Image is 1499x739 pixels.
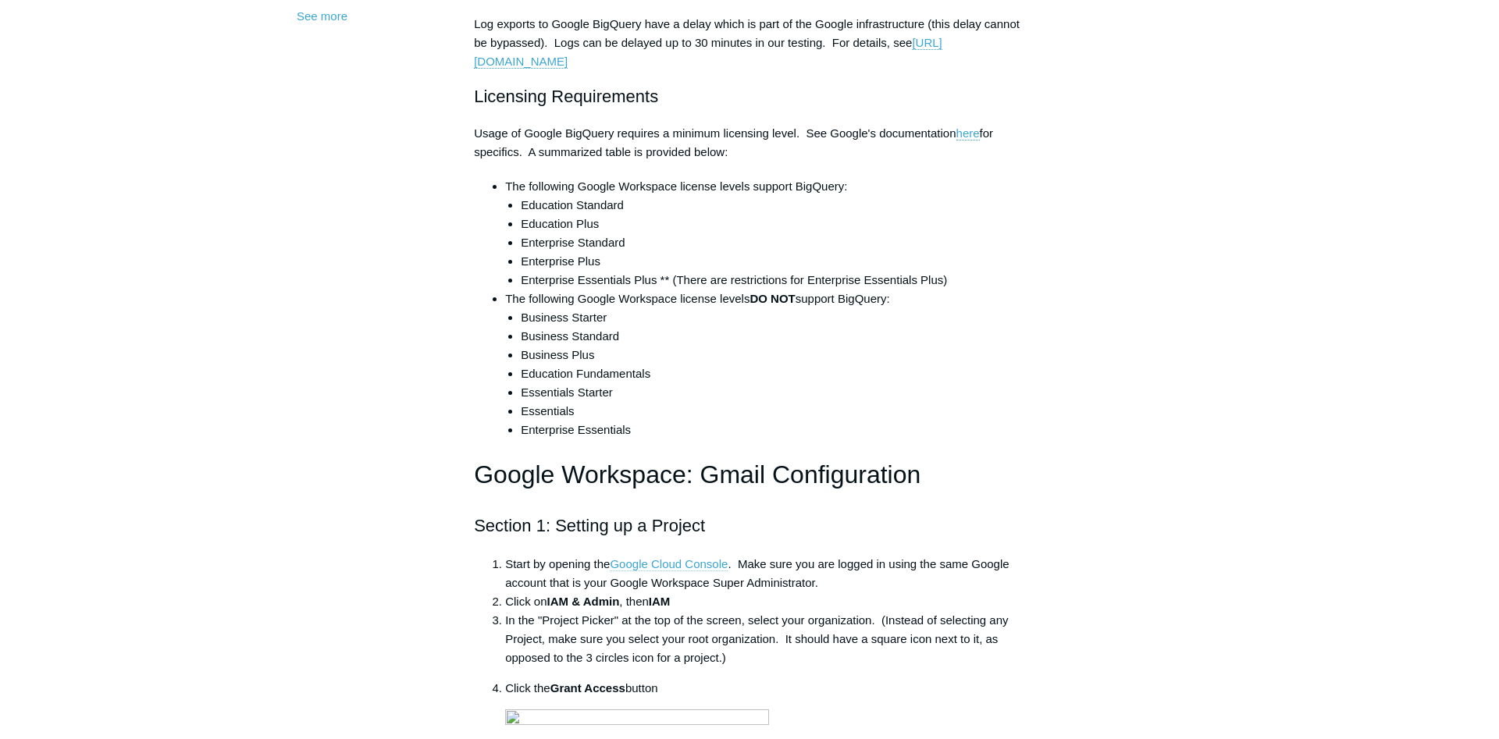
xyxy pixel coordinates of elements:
[749,292,795,305] strong: DO NOT
[505,592,1025,611] li: Click on , then
[547,595,620,608] strong: IAM & Admin
[474,455,1025,495] h1: Google Workspace: Gmail Configuration
[521,271,1025,290] li: Enterprise Essentials Plus ** (There are restrictions for Enterprise Essentials Plus)
[610,557,728,571] a: Google Cloud Console
[505,177,1025,290] li: The following Google Workspace license levels support BigQuery:
[956,126,980,140] a: here
[521,215,1025,233] li: Education Plus
[521,364,1025,383] li: Education Fundamentals
[521,346,1025,364] li: Business Plus
[505,679,1025,698] p: Click the button
[521,327,1025,346] li: Business Standard
[474,15,1025,71] p: Log exports to Google BigQuery have a delay which is part of the Google infrastructure (this dela...
[521,252,1025,271] li: Enterprise Plus
[297,9,347,23] a: See more
[521,308,1025,327] li: Business Starter
[521,402,1025,421] li: Essentials
[505,555,1025,592] li: Start by opening the . Make sure you are logged in using the same Google account that is your Goo...
[474,36,942,69] a: [URL][DOMAIN_NAME]
[649,595,671,608] strong: IAM
[474,512,1025,539] h2: Section 1: Setting up a Project
[505,611,1025,667] li: In the "Project Picker" at the top of the screen, select your organization. (Instead of selecting...
[505,290,1025,439] li: The following Google Workspace license levels support BigQuery:
[474,83,1025,110] h2: Licensing Requirements
[521,196,1025,215] li: Education Standard
[550,681,625,695] strong: Grant Access
[474,124,1025,162] p: Usage of Google BigQuery requires a minimum licensing level. See Google's documentation for speci...
[521,383,1025,402] li: Essentials Starter
[521,233,1025,252] li: Enterprise Standard
[521,421,1025,439] li: Enterprise Essentials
